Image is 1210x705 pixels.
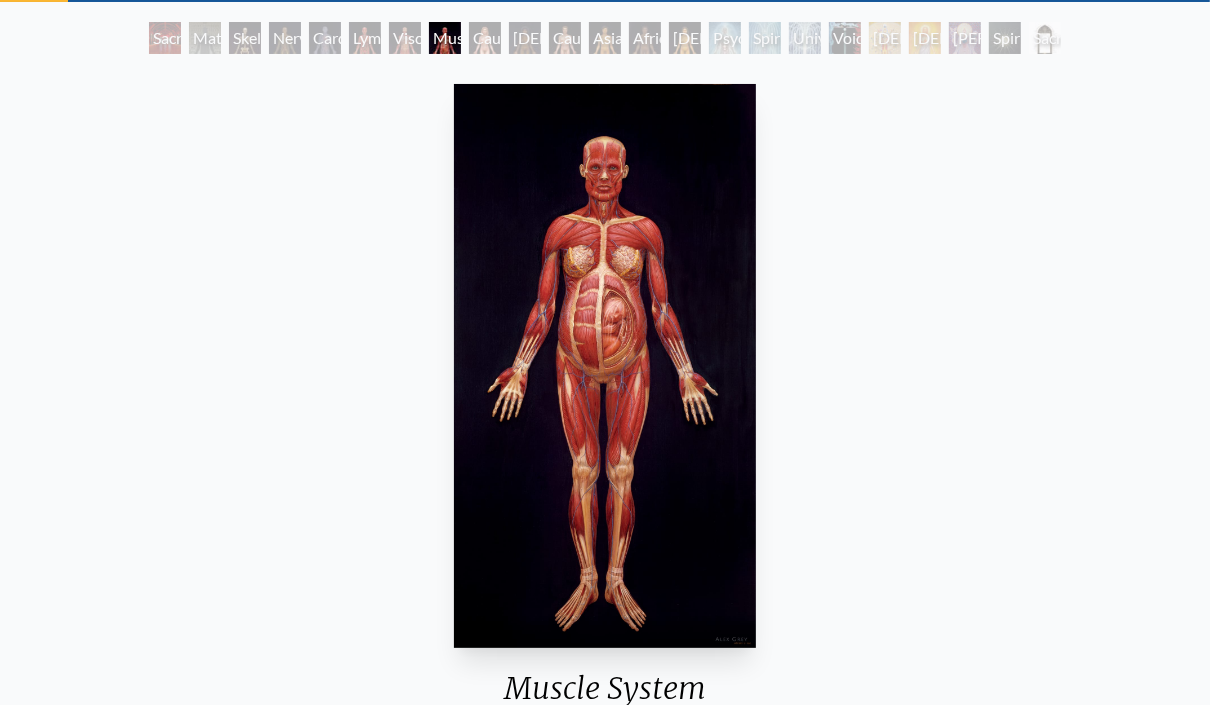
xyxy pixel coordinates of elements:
div: [PERSON_NAME] [949,22,981,54]
div: Viscera [389,22,421,54]
div: Sacred Mirrors Frame [1029,22,1061,54]
div: Lymphatic System [349,22,381,54]
div: [DEMOGRAPHIC_DATA] Woman [509,22,541,54]
div: Nervous System [269,22,301,54]
div: Psychic Energy System [709,22,741,54]
div: Spiritual World [989,22,1021,54]
div: Spiritual Energy System [749,22,781,54]
div: Sacred Mirrors Room, [GEOGRAPHIC_DATA] [149,22,181,54]
div: Material World [189,22,221,54]
div: Universal Mind Lattice [789,22,821,54]
div: African Man [629,22,661,54]
div: [DEMOGRAPHIC_DATA] [869,22,901,54]
div: Caucasian Woman [469,22,501,54]
div: Cardiovascular System [309,22,341,54]
div: Caucasian Man [549,22,581,54]
div: [DEMOGRAPHIC_DATA] [909,22,941,54]
div: Skeletal System [229,22,261,54]
img: 7-Muscle-System-1980-Alex-Grey-watermarked.jpg [454,84,756,648]
div: Void Clear Light [829,22,861,54]
div: Muscle System [429,22,461,54]
div: Asian Man [589,22,621,54]
div: [DEMOGRAPHIC_DATA] Woman [669,22,701,54]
